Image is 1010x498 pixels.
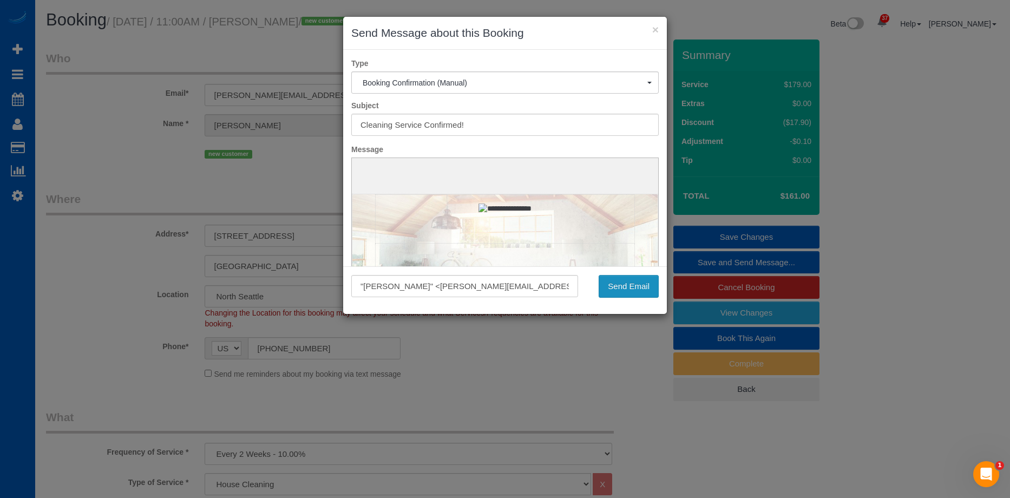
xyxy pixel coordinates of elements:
input: Subject [351,114,659,136]
button: Send Email [599,275,659,298]
iframe: Rich Text Editor, editor1 [352,158,658,327]
label: Subject [343,100,667,111]
label: Message [343,144,667,155]
span: Booking Confirmation (Manual) [363,78,647,87]
h3: Send Message about this Booking [351,25,659,41]
label: Type [343,58,667,69]
button: Booking Confirmation (Manual) [351,71,659,94]
iframe: Intercom live chat [973,461,999,487]
span: 1 [995,461,1004,470]
button: × [652,24,659,35]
